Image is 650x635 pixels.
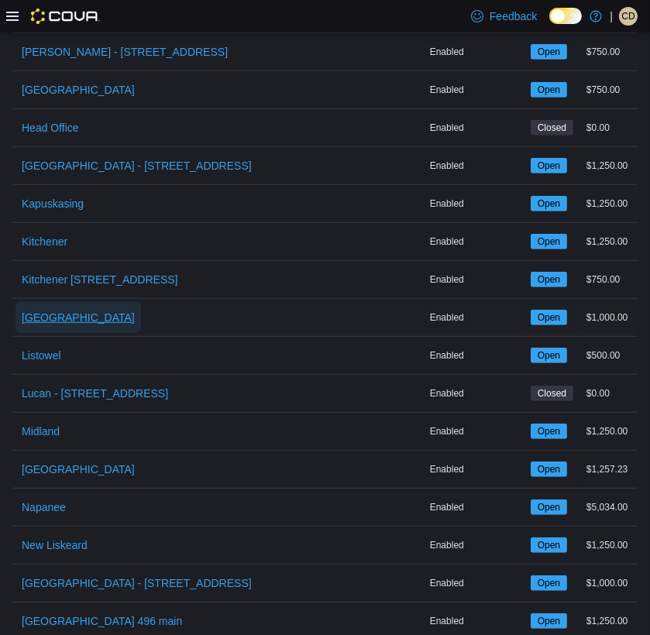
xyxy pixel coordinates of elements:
button: [PERSON_NAME] - [STREET_ADDRESS] [15,36,234,67]
div: Enabled [427,536,528,554]
span: Open [531,424,567,439]
span: [GEOGRAPHIC_DATA] [22,82,135,98]
div: $1,250.00 [583,194,638,213]
span: Closed [531,120,573,136]
span: Open [538,235,560,249]
div: $1,250.00 [583,612,638,630]
span: Kitchener [22,234,67,249]
div: Enabled [427,308,528,327]
span: Open [538,45,560,59]
span: Kitchener [STREET_ADDRESS] [22,272,178,287]
span: Open [531,462,567,477]
span: Open [531,348,567,363]
button: Head Office [15,112,85,143]
span: [GEOGRAPHIC_DATA] [22,310,135,325]
div: $1,257.23 [583,460,638,479]
span: Open [531,272,567,287]
div: Enabled [427,574,528,592]
span: Kapuskasing [22,196,84,211]
div: Enabled [427,43,528,61]
div: $750.00 [583,43,638,61]
span: Midland [22,424,60,439]
div: $1,000.00 [583,308,638,327]
span: Open [531,158,567,173]
p: | [610,7,613,26]
div: Cassandra Dickau [619,7,638,26]
div: $1,250.00 [583,232,638,251]
span: Open [531,310,567,325]
span: Listowel [22,348,61,363]
span: Open [538,462,560,476]
div: $750.00 [583,81,638,99]
button: Listowel [15,340,67,371]
div: Enabled [427,81,528,99]
span: Open [538,311,560,324]
div: $1,250.00 [583,422,638,441]
span: [GEOGRAPHIC_DATA] - [STREET_ADDRESS] [22,158,252,173]
span: Lucan - [STREET_ADDRESS] [22,386,168,401]
button: Kapuskasing [15,188,90,219]
div: Enabled [427,612,528,630]
div: $1,250.00 [583,536,638,554]
button: [GEOGRAPHIC_DATA] [15,454,141,485]
button: New Liskeard [15,530,94,561]
input: Dark Mode [549,8,582,24]
div: $0.00 [583,384,638,403]
button: [GEOGRAPHIC_DATA] - [STREET_ADDRESS] [15,568,258,599]
span: Open [531,499,567,515]
button: Midland [15,416,66,447]
div: Enabled [427,422,528,441]
div: Enabled [427,156,528,175]
div: $500.00 [583,346,638,365]
span: Open [538,197,560,211]
span: Open [538,159,560,173]
span: Open [531,44,567,60]
span: Open [538,576,560,590]
div: Enabled [427,232,528,251]
span: Closed [538,386,566,400]
span: Open [538,500,560,514]
span: New Liskeard [22,537,88,553]
span: Open [538,273,560,287]
div: $5,034.00 [583,498,638,517]
img: Cova [31,9,100,24]
div: Enabled [427,270,528,289]
span: Open [531,234,567,249]
div: Enabled [427,118,528,137]
span: Open [531,537,567,553]
span: Open [538,538,560,552]
button: [GEOGRAPHIC_DATA] [15,302,141,333]
span: [GEOGRAPHIC_DATA] - [STREET_ADDRESS] [22,575,252,591]
div: $750.00 [583,270,638,289]
div: Enabled [427,498,528,517]
span: Open [538,348,560,362]
span: Dark Mode [549,24,550,25]
span: Closed [538,121,566,135]
span: CD [621,7,635,26]
button: [GEOGRAPHIC_DATA] - [STREET_ADDRESS] [15,150,258,181]
span: Open [538,614,560,628]
div: $1,000.00 [583,574,638,592]
button: Lucan - [STREET_ADDRESS] [15,378,174,409]
div: Enabled [427,346,528,365]
div: Enabled [427,384,528,403]
span: Napanee [22,499,66,515]
div: Enabled [427,460,528,479]
div: Enabled [427,194,528,213]
span: Feedback [490,9,537,24]
span: [PERSON_NAME] - [STREET_ADDRESS] [22,44,228,60]
button: Kitchener [15,226,74,257]
span: Closed [531,386,573,401]
button: Napanee [15,492,72,523]
span: [GEOGRAPHIC_DATA] 496 main [22,613,182,629]
span: Open [531,196,567,211]
div: $1,250.00 [583,156,638,175]
span: Open [538,424,560,438]
button: [GEOGRAPHIC_DATA] [15,74,141,105]
span: Open [538,83,560,97]
span: Open [531,575,567,591]
button: Kitchener [STREET_ADDRESS] [15,264,184,295]
span: Head Office [22,120,79,136]
div: $0.00 [583,118,638,137]
span: Open [531,82,567,98]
